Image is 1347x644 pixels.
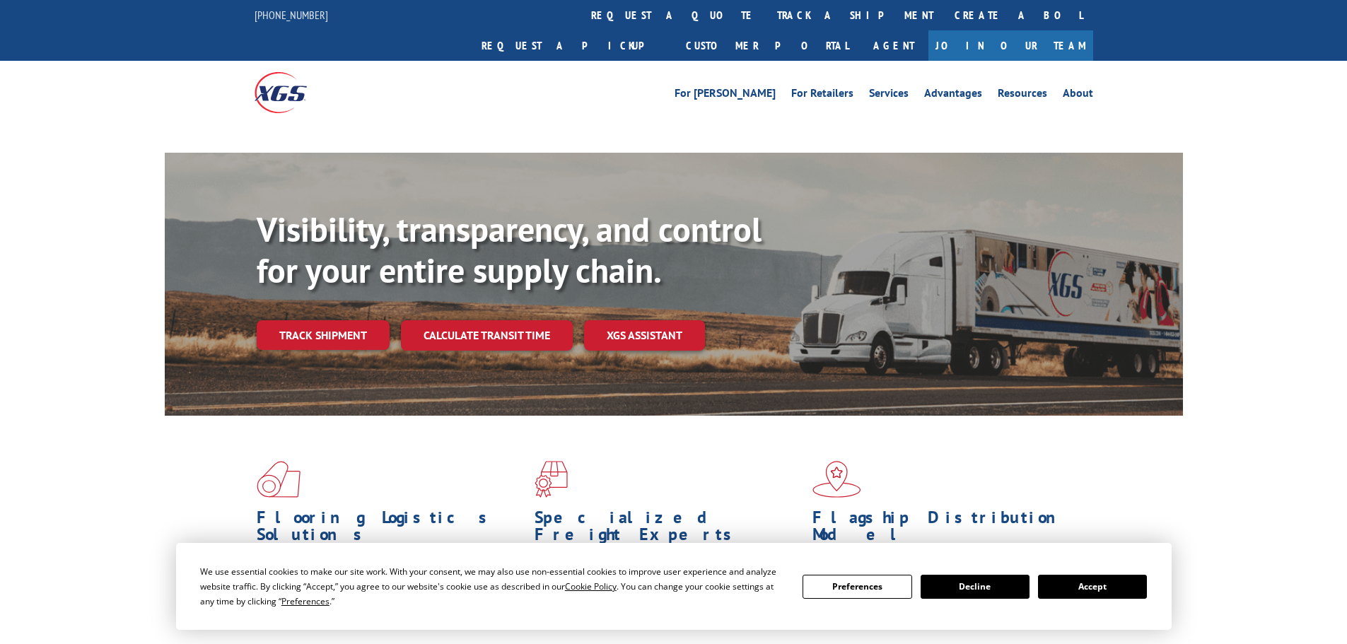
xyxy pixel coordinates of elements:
[803,575,911,599] button: Preferences
[1038,575,1147,599] button: Accept
[257,461,301,498] img: xgs-icon-total-supply-chain-intelligence-red
[921,575,1030,599] button: Decline
[924,88,982,103] a: Advantages
[791,88,853,103] a: For Retailers
[176,543,1172,630] div: Cookie Consent Prompt
[869,88,909,103] a: Services
[928,30,1093,61] a: Join Our Team
[401,320,573,351] a: Calculate transit time
[281,595,330,607] span: Preferences
[257,509,524,550] h1: Flooring Logistics Solutions
[584,320,705,351] a: XGS ASSISTANT
[675,30,859,61] a: Customer Portal
[859,30,928,61] a: Agent
[535,509,802,550] h1: Specialized Freight Experts
[565,580,617,592] span: Cookie Policy
[257,320,390,350] a: Track shipment
[200,564,786,609] div: We use essential cookies to make our site work. With your consent, we may also use non-essential ...
[998,88,1047,103] a: Resources
[812,461,861,498] img: xgs-icon-flagship-distribution-model-red
[471,30,675,61] a: Request a pickup
[257,207,762,292] b: Visibility, transparency, and control for your entire supply chain.
[812,509,1080,550] h1: Flagship Distribution Model
[675,88,776,103] a: For [PERSON_NAME]
[535,461,568,498] img: xgs-icon-focused-on-flooring-red
[255,8,328,22] a: [PHONE_NUMBER]
[1063,88,1093,103] a: About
